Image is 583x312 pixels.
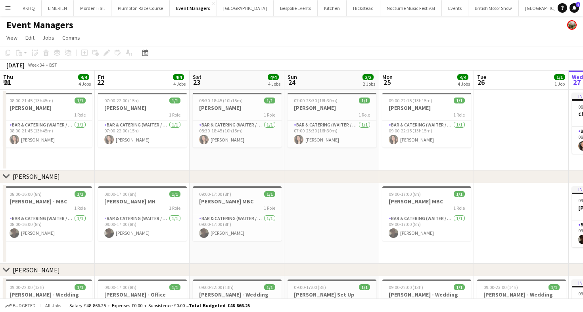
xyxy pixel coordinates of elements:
[22,33,38,43] a: Edit
[571,78,583,87] span: 27
[264,98,275,103] span: 1/1
[453,112,465,118] span: 1 Role
[380,0,442,16] button: Nocturne Music Festival
[2,78,13,87] span: 21
[42,34,54,41] span: Jobs
[98,198,187,205] h3: [PERSON_NAME] MH
[98,186,187,241] app-job-card: 09:00-17:00 (8h)1/1[PERSON_NAME] MH1 RoleBar & Catering (Waiter / waitress)1/109:00-17:00 (8h)[PE...
[3,121,92,147] app-card-role: Bar & Catering (Waiter / waitress)1/108:00-21:45 (13h45m)[PERSON_NAME]
[318,0,347,16] button: Kitchen
[62,34,80,41] span: Comms
[288,73,297,80] span: Sun
[98,121,187,147] app-card-role: Bar & Catering (Waiter / waitress)1/107:00-22:00 (15h)[PERSON_NAME]
[193,93,282,147] div: 08:30-18:45 (10h15m)1/1[PERSON_NAME]1 RoleBar & Catering (Waiter / waitress)1/108:30-18:45 (10h15...
[389,191,421,197] span: 09:00-17:00 (8h)
[567,20,577,30] app-user-avatar: Staffing Manager
[199,284,234,290] span: 09:00-22:00 (13h)
[169,98,180,103] span: 1/1
[359,284,370,290] span: 1/1
[288,291,376,298] h3: [PERSON_NAME] Set Up
[477,291,566,305] h3: [PERSON_NAME] - Wedding [GEOGRAPHIC_DATA]
[74,0,111,16] button: Morden Hall
[347,0,380,16] button: Hickstead
[111,0,170,16] button: Plumpton Race Course
[264,205,275,211] span: 1 Role
[576,2,580,7] span: 4
[75,191,86,197] span: 1/1
[6,34,17,41] span: View
[217,0,274,16] button: [GEOGRAPHIC_DATA]
[104,98,139,103] span: 07:00-22:00 (15h)
[294,284,326,290] span: 09:00-17:00 (8h)
[193,186,282,241] app-job-card: 09:00-17:00 (8h)1/1[PERSON_NAME] MBC1 RoleBar & Catering (Waiter / waitress)1/109:00-17:00 (8h)[P...
[10,98,53,103] span: 08:00-21:45 (13h45m)
[554,81,565,87] div: 1 Job
[382,186,471,241] app-job-card: 09:00-17:00 (8h)1/1[PERSON_NAME] MBC1 RoleBar & Catering (Waiter / waitress)1/109:00-17:00 (8h)[P...
[16,0,42,16] button: KKHQ
[572,73,583,80] span: Wed
[98,93,187,147] div: 07:00-22:00 (15h)1/1[PERSON_NAME]1 RoleBar & Catering (Waiter / waitress)1/107:00-22:00 (15h)[PER...
[570,3,579,13] a: 4
[382,104,471,111] h3: [PERSON_NAME]
[173,81,186,87] div: 4 Jobs
[3,104,92,111] h3: [PERSON_NAME]
[457,74,468,80] span: 4/4
[264,191,275,197] span: 1/1
[193,214,282,241] app-card-role: Bar & Catering (Waiter / waitress)1/109:00-17:00 (8h)[PERSON_NAME]
[193,291,282,305] h3: [PERSON_NAME] - Wedding Kin
[169,284,180,290] span: 1/1
[49,62,57,68] div: BST
[173,74,184,80] span: 4/4
[468,0,519,16] button: British Motor Show
[458,81,470,87] div: 4 Jobs
[359,112,370,118] span: 1 Role
[359,98,370,103] span: 1/1
[362,74,374,80] span: 2/2
[268,81,280,87] div: 4 Jobs
[169,205,180,211] span: 1 Role
[104,191,136,197] span: 09:00-17:00 (8h)
[193,73,201,80] span: Sat
[97,78,104,87] span: 22
[193,104,282,111] h3: [PERSON_NAME]
[3,33,21,43] a: View
[170,0,217,16] button: Event Managers
[3,214,92,241] app-card-role: Bar & Catering (Waiter / waitress)1/108:00-16:00 (8h)[PERSON_NAME]
[382,214,471,241] app-card-role: Bar & Catering (Waiter / waitress)1/109:00-17:00 (8h)[PERSON_NAME]
[363,81,375,87] div: 2 Jobs
[59,33,83,43] a: Comms
[98,73,104,80] span: Fri
[548,284,560,290] span: 1/1
[288,93,376,147] app-job-card: 07:00-23:30 (16h30m)1/1[PERSON_NAME]1 RoleBar & Catering (Waiter / waitress)1/107:00-23:30 (16h30...
[382,291,471,305] h3: [PERSON_NAME] - Wedding Kin
[42,0,74,16] button: LIMEKILN
[79,81,91,87] div: 4 Jobs
[192,78,201,87] span: 23
[454,284,465,290] span: 1/1
[454,191,465,197] span: 1/1
[382,73,393,80] span: Mon
[483,284,518,290] span: 09:00-23:00 (14h)
[75,284,86,290] span: 1/1
[169,191,180,197] span: 1/1
[74,112,86,118] span: 1 Role
[13,266,60,274] div: [PERSON_NAME]
[294,98,338,103] span: 07:00-23:30 (16h30m)
[477,73,486,80] span: Tue
[6,61,25,69] div: [DATE]
[78,74,89,80] span: 4/4
[389,98,432,103] span: 09:00-22:15 (13h15m)
[26,62,46,68] span: Week 34
[3,93,92,147] app-job-card: 08:00-21:45 (13h45m)1/1[PERSON_NAME]1 RoleBar & Catering (Waiter / waitress)1/108:00-21:45 (13h45...
[39,33,58,43] a: Jobs
[98,104,187,111] h3: [PERSON_NAME]
[288,121,376,147] app-card-role: Bar & Catering (Waiter / waitress)1/107:00-23:30 (16h30m)[PERSON_NAME]
[10,284,44,290] span: 09:00-22:00 (13h)
[268,74,279,80] span: 4/4
[382,121,471,147] app-card-role: Bar & Catering (Waiter / waitress)1/109:00-22:15 (13h15m)[PERSON_NAME]
[25,34,35,41] span: Edit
